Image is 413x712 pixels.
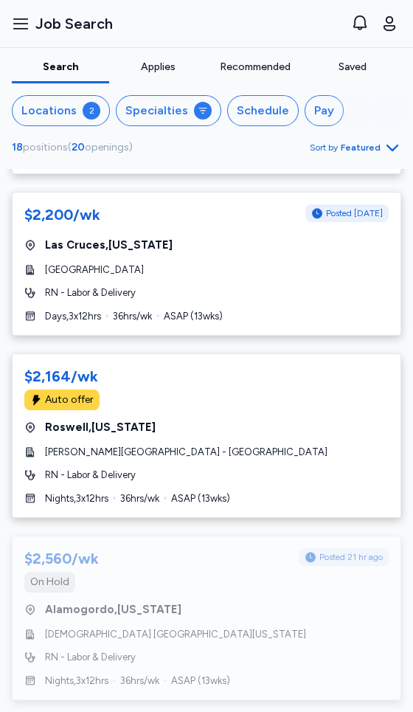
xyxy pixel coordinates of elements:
button: Schedule [227,95,299,126]
div: Locations [21,102,77,120]
span: Nights , 3 x 12 hrs [45,674,108,688]
button: Sort byFeatured [310,139,401,156]
span: Roswell , [US_STATE] [45,419,156,436]
span: ASAP ( 13 wks) [171,674,230,688]
button: Job Search [6,7,119,40]
span: Sort by [310,142,338,153]
div: $2,164/wk [24,366,98,387]
div: $2,200/wk [24,204,100,225]
span: Alamogordo , [US_STATE] [45,601,181,618]
button: Specialties [116,95,221,126]
span: 18 [12,141,23,153]
button: Pay [305,95,344,126]
span: [PERSON_NAME][GEOGRAPHIC_DATA] - [GEOGRAPHIC_DATA] [45,445,327,460]
span: RN - Labor & Delivery [45,650,136,665]
div: Auto offer [45,393,94,407]
span: openings [85,141,129,153]
button: Locations2 [12,95,110,126]
span: 20 [72,141,85,153]
span: [GEOGRAPHIC_DATA] [45,263,144,277]
span: [DEMOGRAPHIC_DATA] [GEOGRAPHIC_DATA][US_STATE] [45,627,306,642]
span: Days , 3 x 12 hrs [45,309,101,324]
span: ASAP ( 13 wks) [164,309,223,324]
span: positions [23,141,68,153]
div: ( ) [12,140,133,155]
span: Posted 21 hr ago [319,551,383,563]
span: RN - Labor & Delivery [45,468,136,483]
div: Schedule [237,102,289,120]
div: Recommended [212,60,298,75]
span: Nights , 3 x 12 hrs [45,491,108,506]
div: $2,560/wk [24,548,99,569]
span: Las Cruces , [US_STATE] [45,237,173,254]
span: ASAP ( 13 wks) [171,491,230,506]
div: 2 [83,102,100,120]
span: RN - Labor & Delivery [45,286,136,300]
span: 36 hrs/wk [113,309,152,324]
div: Search [18,60,103,75]
div: Applies [115,60,201,75]
div: Pay [314,102,334,120]
span: Posted [DATE] [326,207,383,219]
span: 36 hrs/wk [120,674,159,688]
span: Job Search [35,13,113,34]
div: Saved [310,60,395,75]
span: 36 hrs/wk [120,491,159,506]
div: On Hold [30,575,69,590]
span: Featured [341,142,381,153]
div: Specialties [125,102,188,120]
